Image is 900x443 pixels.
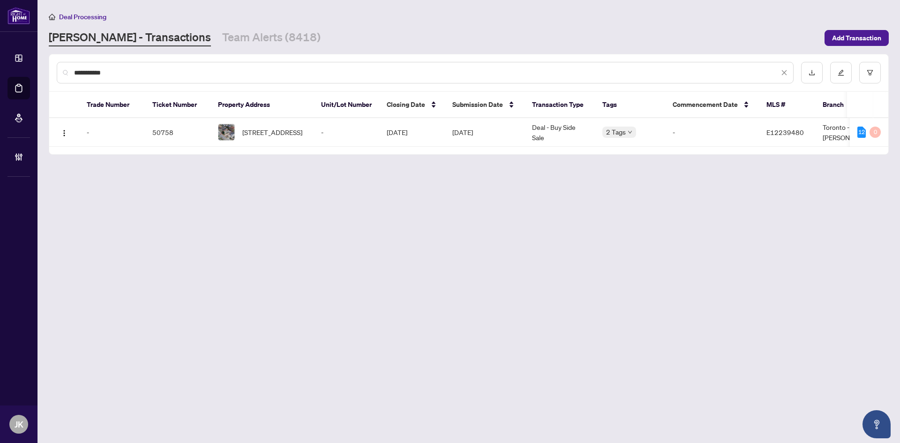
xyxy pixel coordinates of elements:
[145,92,210,118] th: Ticket Number
[665,118,759,147] td: -
[210,92,314,118] th: Property Address
[766,128,804,136] span: E12239480
[628,130,632,135] span: down
[57,125,72,140] button: Logo
[7,7,30,24] img: logo
[79,118,145,147] td: -
[445,92,525,118] th: Submission Date
[867,69,873,76] span: filter
[314,118,379,147] td: -
[673,99,738,110] span: Commencement Date
[15,418,23,431] span: JK
[145,118,210,147] td: 50758
[832,30,881,45] span: Add Transaction
[830,62,852,83] button: edit
[242,127,302,137] span: [STREET_ADDRESS]
[801,62,823,83] button: download
[49,30,211,46] a: [PERSON_NAME] - Transactions
[387,99,425,110] span: Closing Date
[870,127,881,138] div: 0
[222,30,321,46] a: Team Alerts (8418)
[781,69,787,76] span: close
[60,129,68,137] img: Logo
[815,92,885,118] th: Branch
[525,92,595,118] th: Transaction Type
[379,118,445,147] td: [DATE]
[759,92,815,118] th: MLS #
[525,118,595,147] td: Deal - Buy Side Sale
[815,118,885,147] td: Toronto - [PERSON_NAME]
[218,124,234,140] img: thumbnail-img
[79,92,145,118] th: Trade Number
[825,30,889,46] button: Add Transaction
[606,127,626,137] span: 2 Tags
[452,99,503,110] span: Submission Date
[595,92,665,118] th: Tags
[859,62,881,83] button: filter
[857,127,866,138] div: 12
[445,118,525,147] td: [DATE]
[49,14,55,20] span: home
[379,92,445,118] th: Closing Date
[809,69,815,76] span: download
[665,92,759,118] th: Commencement Date
[838,69,844,76] span: edit
[314,92,379,118] th: Unit/Lot Number
[59,13,106,21] span: Deal Processing
[862,410,891,438] button: Open asap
